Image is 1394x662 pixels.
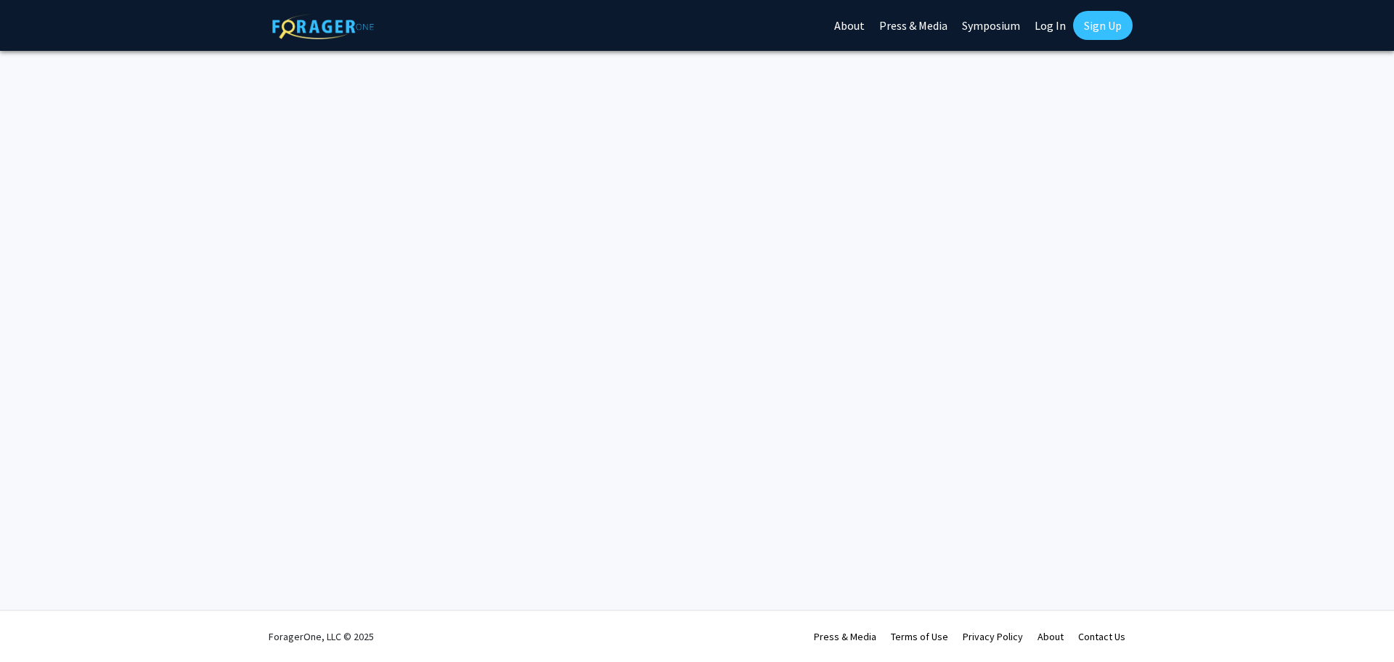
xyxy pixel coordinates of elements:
a: Terms of Use [891,630,948,643]
img: ForagerOne Logo [272,14,374,39]
a: Privacy Policy [963,630,1023,643]
a: Sign Up [1073,11,1133,40]
a: Contact Us [1078,630,1125,643]
div: ForagerOne, LLC © 2025 [269,611,374,662]
a: About [1038,630,1064,643]
a: Press & Media [814,630,876,643]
